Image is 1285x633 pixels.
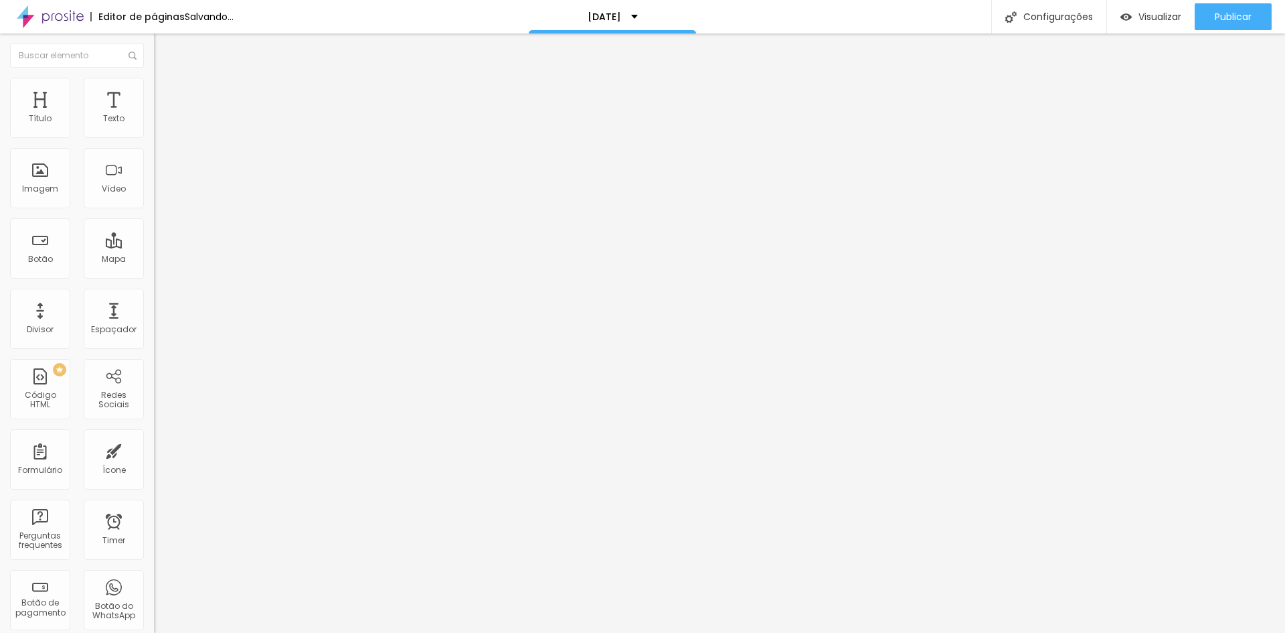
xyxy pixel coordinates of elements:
[28,255,53,264] div: Botão
[588,12,621,21] p: [DATE]
[102,536,125,545] div: Timer
[103,114,124,123] div: Texto
[22,184,58,194] div: Imagem
[185,12,234,21] div: Salvando...
[102,184,126,194] div: Vídeo
[154,33,1285,633] iframe: Editor
[102,466,126,475] div: Ícone
[1195,3,1272,30] button: Publicar
[128,52,137,60] img: Icone
[1120,11,1132,23] img: view-1.svg
[91,325,137,334] div: Espaçador
[90,12,185,21] div: Editor de páginas
[13,391,66,410] div: Código HTML
[1215,11,1252,22] span: Publicar
[1138,11,1181,22] span: Visualizar
[13,531,66,551] div: Perguntas frequentes
[18,466,62,475] div: Formulário
[1005,11,1017,23] img: Icone
[87,391,140,410] div: Redes Sociais
[102,255,126,264] div: Mapa
[27,325,54,334] div: Divisor
[87,602,140,621] div: Botão do WhatsApp
[1107,3,1195,30] button: Visualizar
[29,114,52,123] div: Título
[13,598,66,618] div: Botão de pagamento
[10,44,144,68] input: Buscar elemento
